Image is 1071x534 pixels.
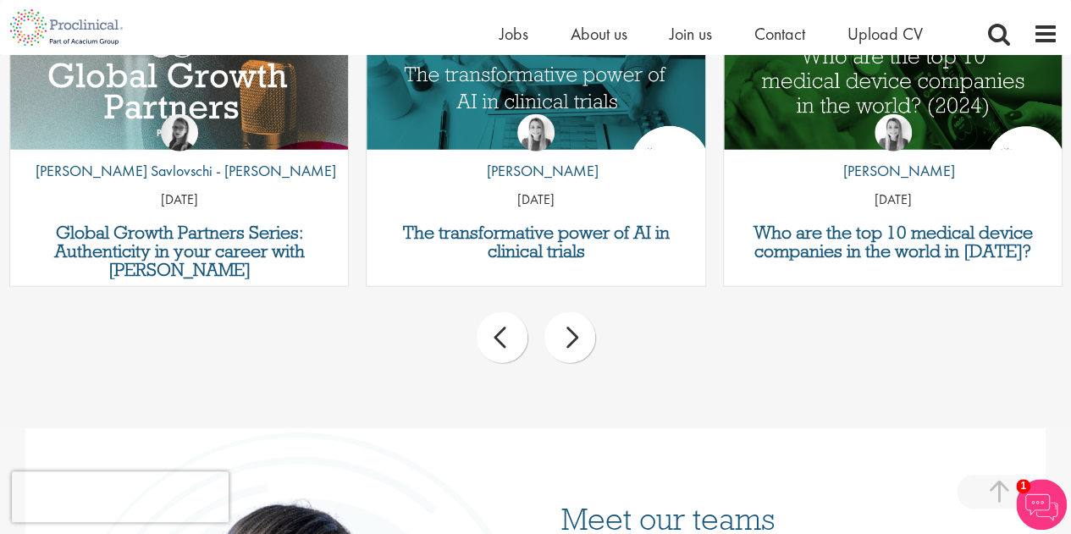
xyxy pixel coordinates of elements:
p: [PERSON_NAME] [831,160,955,182]
p: [PERSON_NAME] Savlovschi - [PERSON_NAME] [23,160,336,182]
a: The transformative power of AI in clinical trials [375,223,697,261]
a: Join us [670,23,712,45]
a: Hannah Burke [PERSON_NAME] [831,114,955,190]
p: [DATE] [10,190,349,210]
a: Who are the top 10 medical device companies in the world in [DATE]? [732,223,1054,261]
img: Hannah Burke [875,114,912,151]
h3: Meet our teams [561,503,1008,534]
span: 1 [1016,479,1030,493]
a: Jobs [500,23,528,45]
a: Global Growth Partners Series: Authenticity in your career with [PERSON_NAME] [19,223,340,279]
iframe: reCAPTCHA [12,471,229,522]
p: [PERSON_NAME] [474,160,599,182]
div: prev [477,312,527,363]
a: About us [571,23,627,45]
img: Chatbot [1016,479,1067,530]
div: next [544,312,595,363]
img: Hannah Burke [517,114,555,151]
img: Theodora Savlovschi - Wicks [161,114,198,151]
a: Contact [754,23,805,45]
a: Theodora Savlovschi - Wicks [PERSON_NAME] Savlovschi - [PERSON_NAME] [23,114,336,190]
p: [DATE] [367,190,705,210]
a: Upload CV [847,23,923,45]
a: Hannah Burke [PERSON_NAME] [474,114,599,190]
p: [DATE] [724,190,1063,210]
